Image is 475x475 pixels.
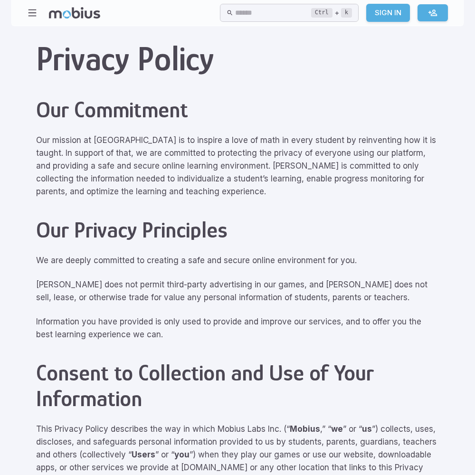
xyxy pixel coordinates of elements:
[36,315,439,341] p: Information you have provided is only used to provide and improve our services, and to offer you ...
[132,450,155,459] strong: Users
[36,39,439,78] h1: Privacy Policy
[36,278,439,304] p: [PERSON_NAME] does not permit third-party advertising in our games, and [PERSON_NAME] does not se...
[174,450,190,459] strong: you
[290,424,320,434] strong: Mobius
[36,360,439,411] h2: Consent to Collection and Use of Your Information
[311,8,332,18] kbd: Ctrl
[36,97,439,123] h2: Our Commitment
[331,424,343,434] strong: we
[366,4,410,22] a: Sign In
[362,424,372,434] strong: us
[341,8,352,18] kbd: k
[36,217,439,243] h2: Our Privacy Principles
[36,254,439,267] p: We are deeply committed to creating a safe and secure online environment for you.
[36,134,439,198] p: Our mission at [GEOGRAPHIC_DATA] is to inspire a love of math in every student by reinventing how...
[311,7,352,19] div: +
